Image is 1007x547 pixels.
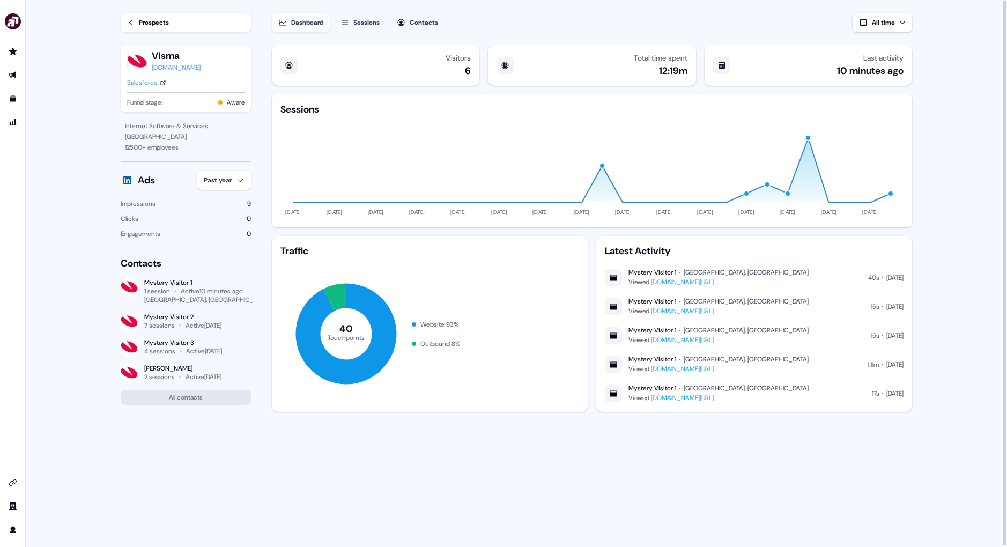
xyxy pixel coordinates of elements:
[144,313,221,321] div: Mystery Visitor 2
[144,373,175,381] div: 2 sessions
[144,338,222,347] div: Mystery Visitor 3
[450,209,467,216] tspan: [DATE]
[247,198,251,209] div: 9
[628,393,809,403] div: Viewed
[628,297,676,306] div: Mystery Visitor 1
[853,13,912,32] button: All time
[871,330,879,341] div: 15s
[144,347,175,356] div: 4 sessions
[152,62,201,73] a: [DOMAIN_NAME]
[368,209,384,216] tspan: [DATE]
[628,335,809,345] div: Viewed
[127,77,158,88] div: Salesforce
[684,326,809,335] div: [GEOGRAPHIC_DATA], [GEOGRAPHIC_DATA]
[4,43,21,60] a: Go to prospects
[491,209,507,216] tspan: [DATE]
[574,209,590,216] tspan: [DATE]
[872,388,879,399] div: 17s
[651,278,714,286] a: [DOMAIN_NAME][URL]
[634,54,687,62] div: Total time spent
[651,307,714,315] a: [DOMAIN_NAME][URL]
[4,521,21,538] a: Go to profile
[532,209,549,216] tspan: [DATE]
[628,364,809,374] div: Viewed
[862,209,878,216] tspan: [DATE]
[738,209,754,216] tspan: [DATE]
[446,54,471,62] div: Visitors
[886,301,904,312] div: [DATE]
[125,142,247,153] div: 12500 + employees
[684,297,809,306] div: [GEOGRAPHIC_DATA], [GEOGRAPHIC_DATA]
[886,359,904,370] div: [DATE]
[651,394,714,402] a: [DOMAIN_NAME][URL]
[186,321,221,330] div: Active [DATE]
[605,245,904,257] div: Latest Activity
[4,498,21,515] a: Go to team
[127,97,162,108] span: Funnel stage:
[628,306,809,316] div: Viewed
[886,272,904,283] div: [DATE]
[868,272,879,283] div: 40s
[4,114,21,131] a: Go to attribution
[871,301,879,312] div: 15s
[280,245,579,257] div: Traffic
[4,90,21,107] a: Go to templates
[144,287,170,295] div: 1 session
[144,295,270,304] div: [GEOGRAPHIC_DATA], [GEOGRAPHIC_DATA]
[353,17,380,28] div: Sessions
[684,355,809,364] div: [GEOGRAPHIC_DATA], [GEOGRAPHIC_DATA]
[886,330,904,341] div: [DATE]
[327,209,343,216] tspan: [DATE]
[121,228,160,239] div: Engagements
[656,209,672,216] tspan: [DATE]
[651,365,714,373] a: [DOMAIN_NAME][URL]
[698,209,714,216] tspan: [DATE]
[121,257,251,270] div: Contacts
[628,277,809,287] div: Viewed
[152,49,201,62] button: Visma
[181,287,243,295] div: Active 10 minutes ago
[410,17,438,28] div: Contacts
[420,338,461,349] div: Outbound 8 %
[615,209,631,216] tspan: [DATE]
[872,18,895,27] span: All time
[121,13,251,32] a: Prospects
[780,209,796,216] tspan: [DATE]
[886,388,904,399] div: [DATE]
[628,384,676,393] div: Mystery Visitor 1
[659,64,687,77] div: 12:19m
[821,209,837,216] tspan: [DATE]
[125,121,247,131] div: Internet Software & Services
[465,64,471,77] div: 6
[837,64,904,77] div: 10 minutes ago
[420,319,459,330] div: Website 93 %
[144,278,251,287] div: Mystery Visitor 1
[125,131,247,142] div: [GEOGRAPHIC_DATA]
[863,54,904,62] div: Last activity
[144,364,221,373] div: [PERSON_NAME]
[291,17,323,28] div: Dashboard
[139,17,169,28] div: Prospects
[127,77,166,88] a: Salesforce
[339,322,353,335] tspan: 40
[121,198,156,209] div: Impressions
[4,66,21,84] a: Go to outbound experience
[272,13,330,32] button: Dashboard
[144,321,175,330] div: 7 sessions
[247,213,251,224] div: 0
[186,347,222,356] div: Active [DATE]
[138,174,155,187] div: Ads
[628,326,676,335] div: Mystery Visitor 1
[684,268,809,277] div: [GEOGRAPHIC_DATA], [GEOGRAPHIC_DATA]
[227,97,245,108] button: Aware
[121,390,251,405] button: All contacts
[121,213,138,224] div: Clicks
[390,13,445,32] button: Contacts
[868,359,879,370] div: 1:11m
[197,171,251,190] button: Past year
[285,209,301,216] tspan: [DATE]
[628,268,676,277] div: Mystery Visitor 1
[334,13,386,32] button: Sessions
[684,384,809,393] div: [GEOGRAPHIC_DATA], [GEOGRAPHIC_DATA]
